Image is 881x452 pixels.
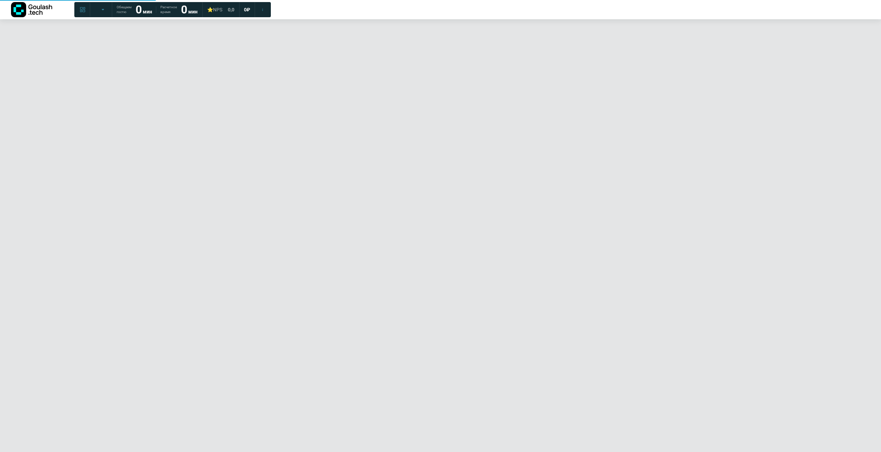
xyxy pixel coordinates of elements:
span: 0 [244,7,247,13]
span: 0,0 [228,7,234,13]
strong: 0 [181,3,187,16]
span: NPS [213,7,222,12]
div: ⭐ [207,7,222,13]
span: мин [188,9,198,14]
span: Обещаем гостю [117,5,131,14]
span: Расчетное время [160,5,177,14]
span: ₽ [247,7,250,13]
span: мин [143,9,152,14]
img: Логотип компании Goulash.tech [11,2,52,17]
a: Обещаем гостю 0 мин Расчетное время 0 мин [113,3,202,16]
strong: 0 [136,3,142,16]
a: 0 ₽ [240,3,254,16]
a: ⭐NPS 0,0 [203,3,238,16]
